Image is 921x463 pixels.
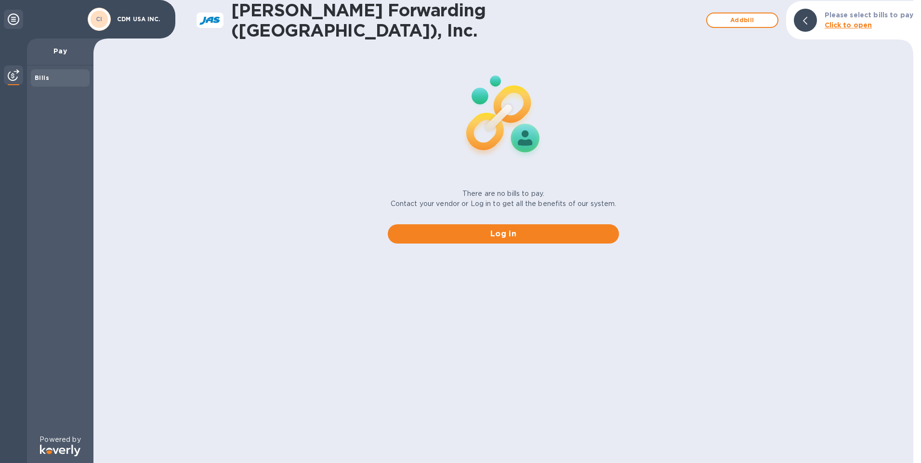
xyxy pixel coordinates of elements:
button: Log in [388,224,619,244]
img: Logo [40,445,80,456]
b: Please select bills to pay [825,11,913,19]
span: Log in [395,228,611,240]
p: CDM USA INC. [117,16,165,23]
b: Bills [35,74,49,81]
p: Powered by [39,435,80,445]
p: There are no bills to pay. Contact your vendor or Log in to get all the benefits of our system. [391,189,617,209]
b: Click to open [825,21,872,29]
button: Addbill [706,13,778,28]
span: Add bill [715,14,770,26]
b: CI [96,15,103,23]
p: Pay [35,46,86,56]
